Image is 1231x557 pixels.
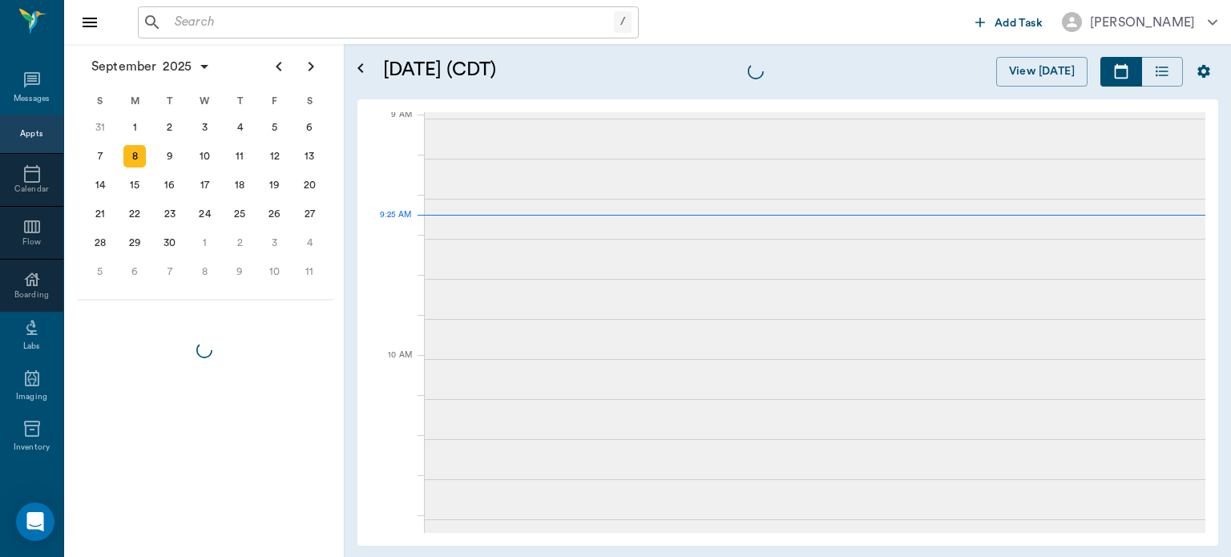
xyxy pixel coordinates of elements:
[123,174,146,196] div: Monday, September 15, 2025
[1049,7,1230,37] button: [PERSON_NAME]
[89,260,111,283] div: Sunday, October 5, 2025
[159,203,181,225] div: Tuesday, September 23, 2025
[264,232,286,254] div: Friday, October 3, 2025
[194,116,216,139] div: Wednesday, September 3, 2025
[264,116,286,139] div: Friday, September 5, 2025
[228,260,251,283] div: Thursday, October 9, 2025
[370,107,412,147] div: 9 AM
[292,89,327,113] div: S
[89,203,111,225] div: Sunday, September 21, 2025
[188,89,223,113] div: W
[14,442,50,454] div: Inventory
[159,232,181,254] div: Tuesday, September 30, 2025
[194,145,216,168] div: Wednesday, September 10, 2025
[194,260,216,283] div: Wednesday, October 8, 2025
[159,116,181,139] div: Tuesday, September 2, 2025
[228,174,251,196] div: Thursday, September 18, 2025
[123,145,146,168] div: Today, Monday, September 8, 2025
[168,11,614,34] input: Search
[123,232,146,254] div: Monday, September 29, 2025
[383,57,729,83] h5: [DATE] (CDT)
[228,145,251,168] div: Thursday, September 11, 2025
[88,55,159,78] span: September
[159,145,181,168] div: Tuesday, September 9, 2025
[370,347,412,387] div: 10 AM
[228,203,251,225] div: Thursday, September 25, 2025
[264,260,286,283] div: Friday, October 10, 2025
[83,89,118,113] div: S
[16,503,54,541] div: Open Intercom Messenger
[298,174,321,196] div: Saturday, September 20, 2025
[351,38,370,99] button: Open calendar
[298,203,321,225] div: Saturday, September 27, 2025
[228,116,251,139] div: Thursday, September 4, 2025
[16,391,47,403] div: Imaging
[264,145,286,168] div: Friday, September 12, 2025
[159,174,181,196] div: Tuesday, September 16, 2025
[228,232,251,254] div: Thursday, October 2, 2025
[83,50,219,83] button: September2025
[123,203,146,225] div: Monday, September 22, 2025
[298,116,321,139] div: Saturday, September 6, 2025
[298,232,321,254] div: Saturday, October 4, 2025
[264,174,286,196] div: Friday, September 19, 2025
[20,128,42,140] div: Appts
[298,260,321,283] div: Saturday, October 11, 2025
[263,50,295,83] button: Previous page
[152,89,188,113] div: T
[89,145,111,168] div: Sunday, September 7, 2025
[118,89,153,113] div: M
[74,6,106,38] button: Close drawer
[123,260,146,283] div: Monday, October 6, 2025
[159,55,195,78] span: 2025
[614,11,632,33] div: /
[295,50,327,83] button: Next page
[1090,13,1195,32] div: [PERSON_NAME]
[123,116,146,139] div: Monday, September 1, 2025
[996,57,1088,87] button: View [DATE]
[23,341,40,353] div: Labs
[298,145,321,168] div: Saturday, September 13, 2025
[14,93,50,105] div: Messages
[194,174,216,196] div: Wednesday, September 17, 2025
[89,232,111,254] div: Sunday, September 28, 2025
[264,203,286,225] div: Friday, September 26, 2025
[89,174,111,196] div: Sunday, September 14, 2025
[969,7,1049,37] button: Add Task
[194,203,216,225] div: Wednesday, September 24, 2025
[89,116,111,139] div: Sunday, August 31, 2025
[194,232,216,254] div: Wednesday, October 1, 2025
[257,89,293,113] div: F
[222,89,257,113] div: T
[159,260,181,283] div: Tuesday, October 7, 2025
